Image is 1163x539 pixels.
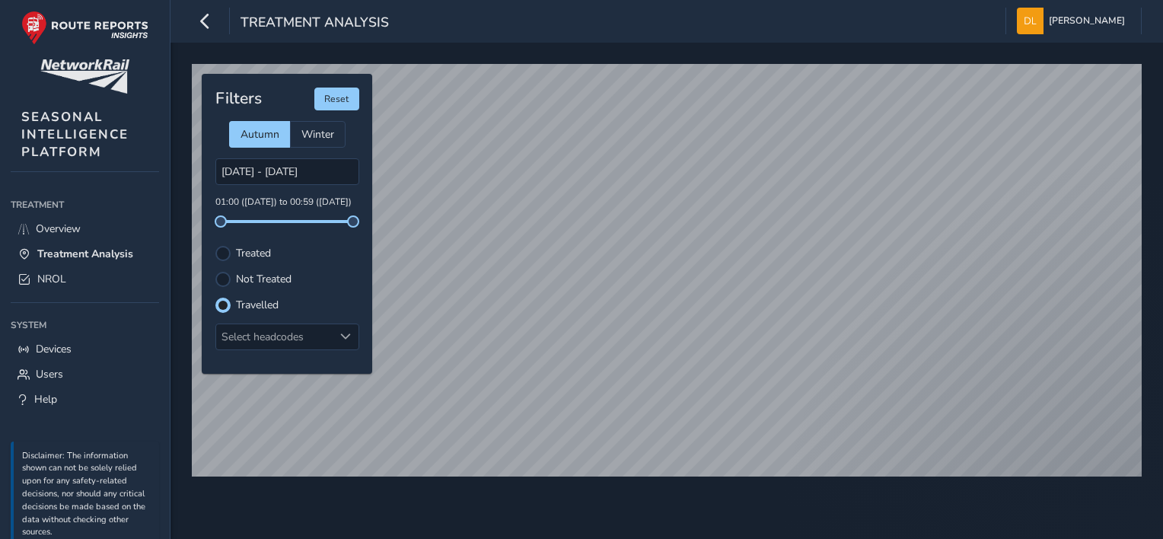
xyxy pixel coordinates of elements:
label: Treated [236,248,271,259]
p: 01:00 ([DATE]) to 00:59 ([DATE]) [215,196,359,209]
img: rr logo [21,11,148,45]
h4: Filters [215,89,262,108]
span: NROL [37,272,66,286]
span: Autumn [241,127,279,142]
span: Treatment Analysis [37,247,133,261]
a: Devices [11,336,159,362]
a: NROL [11,266,159,292]
span: Users [36,367,63,381]
span: SEASONAL INTELLIGENCE PLATFORM [21,108,129,161]
div: Select headcodes [216,324,333,349]
label: Travelled [236,300,279,311]
a: Help [11,387,159,412]
a: Treatment Analysis [11,241,159,266]
span: Overview [36,222,81,236]
span: Help [34,392,57,407]
label: Not Treated [236,274,292,285]
span: Treatment Analysis [241,13,389,34]
span: Devices [36,342,72,356]
button: [PERSON_NAME] [1017,8,1130,34]
div: Winter [290,121,346,148]
canvas: Map [192,64,1142,477]
button: Reset [314,88,359,110]
a: Users [11,362,159,387]
div: Autumn [229,121,290,148]
div: System [11,314,159,336]
span: [PERSON_NAME] [1049,8,1125,34]
iframe: Intercom live chat [1111,487,1148,524]
img: diamond-layout [1017,8,1044,34]
img: customer logo [40,59,129,94]
div: Treatment [11,193,159,216]
span: Winter [301,127,334,142]
a: Overview [11,216,159,241]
